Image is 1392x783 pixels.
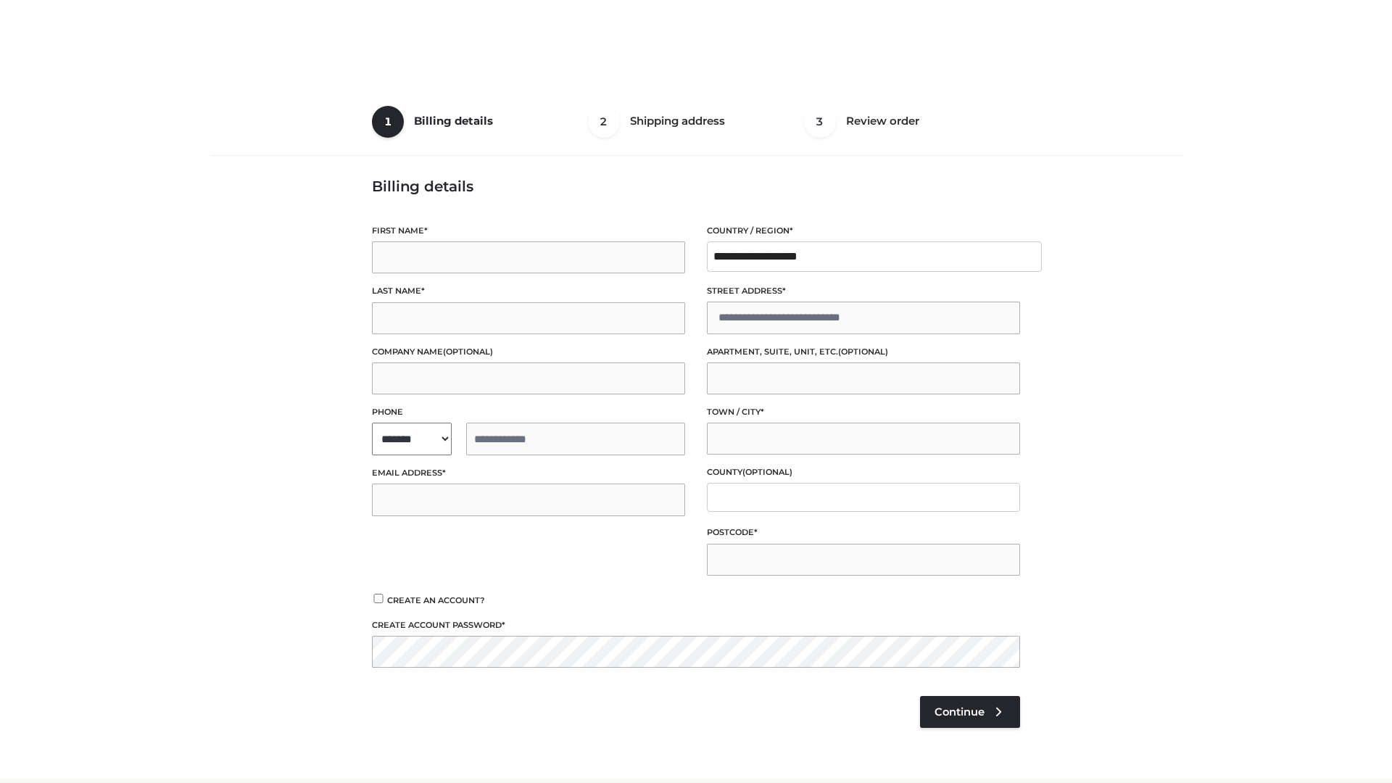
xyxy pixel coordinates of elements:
span: 1 [372,106,404,138]
label: Last name [372,284,685,298]
span: (optional) [742,467,792,477]
input: Create an account? [372,594,385,603]
span: Continue [935,705,985,718]
label: County [707,465,1020,479]
label: Company name [372,345,685,359]
span: Billing details [414,114,493,128]
label: First name [372,224,685,238]
span: Shipping address [630,114,725,128]
label: Country / Region [707,224,1020,238]
span: 2 [588,106,620,138]
span: (optional) [838,347,888,357]
span: (optional) [443,347,493,357]
a: Continue [920,696,1020,728]
label: Postcode [707,526,1020,539]
label: Create account password [372,618,1020,632]
label: Phone [372,405,685,419]
span: Create an account? [387,595,485,605]
label: Town / City [707,405,1020,419]
label: Street address [707,284,1020,298]
span: 3 [804,106,836,138]
label: Email address [372,466,685,480]
h3: Billing details [372,178,1020,195]
span: Review order [846,114,919,128]
label: Apartment, suite, unit, etc. [707,345,1020,359]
